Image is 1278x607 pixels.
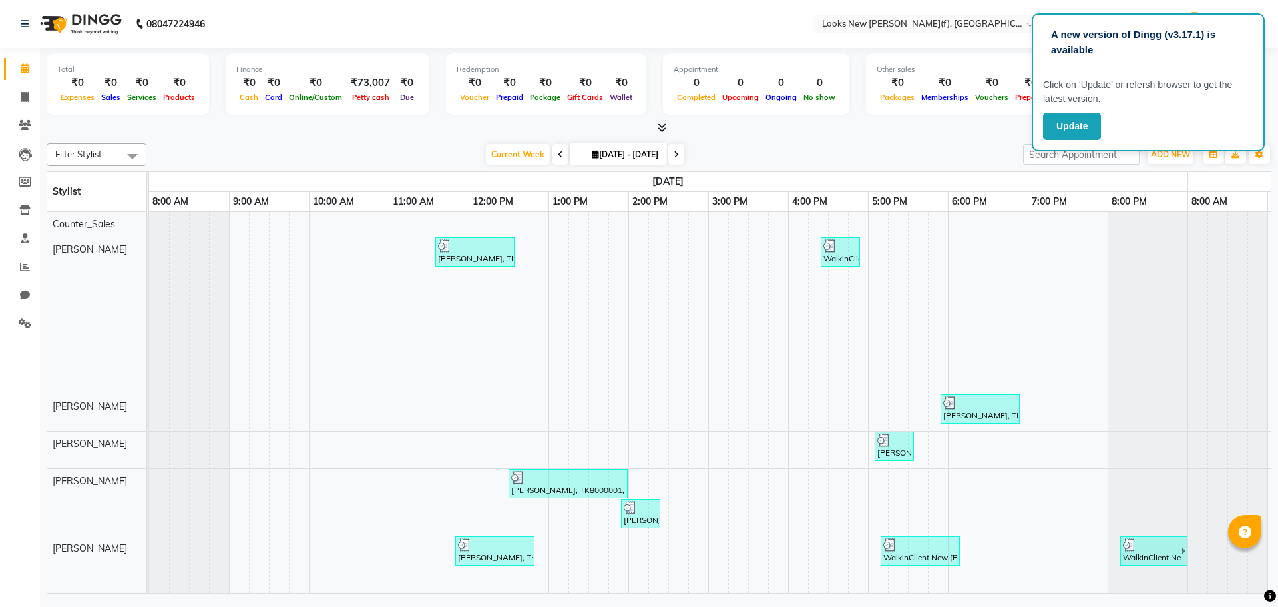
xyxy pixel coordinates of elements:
[53,218,115,230] span: Counter_Sales
[674,93,719,102] span: Completed
[53,475,127,487] span: [PERSON_NAME]
[822,239,859,265] div: WalkinClient New [PERSON_NAME](F), TK06, 04:25 PM-04:55 PM, Ironing Curls(F)* (₹650)
[800,75,839,91] div: 0
[124,75,160,91] div: ₹0
[286,93,345,102] span: Online/Custom
[882,538,958,564] div: WalkinClient New [PERSON_NAME](F), TK08, 05:10 PM-06:10 PM, Ironing Curls(F)* (₹650),GK Wash Cond...
[286,75,345,91] div: ₹0
[493,75,527,91] div: ₹0
[674,64,839,75] div: Appointment
[236,64,419,75] div: Finance
[1188,192,1231,211] a: 8:00 AM
[1183,12,1206,35] img: Manager
[493,93,527,102] span: Prepaid
[649,172,687,191] a: September 1, 2025
[1043,113,1101,140] button: Update
[877,64,1092,75] div: Other sales
[160,93,198,102] span: Products
[34,5,125,43] img: logo
[762,75,800,91] div: 0
[124,93,160,102] span: Services
[1051,27,1245,57] p: A new version of Dingg (v3.17.1) is available
[869,192,911,211] a: 5:00 PM
[918,75,972,91] div: ₹0
[57,75,98,91] div: ₹0
[160,75,198,91] div: ₹0
[469,192,517,211] a: 12:00 PM
[1108,192,1150,211] a: 8:00 PM
[345,75,395,91] div: ₹73,007
[98,93,124,102] span: Sales
[800,93,839,102] span: No show
[53,185,81,197] span: Stylist
[629,192,671,211] a: 2:00 PM
[1148,145,1193,164] button: ADD NEW
[877,75,918,91] div: ₹0
[57,64,198,75] div: Total
[389,192,437,211] a: 11:00 AM
[527,93,564,102] span: Package
[53,400,127,412] span: [PERSON_NAME]
[310,192,357,211] a: 10:00 AM
[876,434,913,459] div: [PERSON_NAME] bhaveja, TK07, 05:05 PM-05:35 PM, Ironing Curls(F)* (₹650)
[230,192,272,211] a: 9:00 AM
[674,75,719,91] div: 0
[262,75,286,91] div: ₹0
[236,93,262,102] span: Cash
[510,471,626,496] div: [PERSON_NAME], TK8000001, 12:30 PM-02:00 PM, K [PERSON_NAME] and Gloss Fusio Dose (₹2800),Ironing...
[606,93,636,102] span: Wallet
[918,93,972,102] span: Memberships
[972,75,1012,91] div: ₹0
[395,75,419,91] div: ₹0
[236,75,262,91] div: ₹0
[53,243,127,255] span: [PERSON_NAME]
[719,93,762,102] span: Upcoming
[98,75,124,91] div: ₹0
[942,396,1018,422] div: [PERSON_NAME], TK09, 05:55 PM-06:55 PM, GK Wash Conditioning(F)* (₹450),Blow Dry Stylist(F)* (₹400)
[397,93,417,102] span: Due
[262,93,286,102] span: Card
[527,75,564,91] div: ₹0
[53,542,127,554] span: [PERSON_NAME]
[53,438,127,450] span: [PERSON_NAME]
[709,192,751,211] a: 3:00 PM
[457,538,533,564] div: [PERSON_NAME], TK02, 11:50 AM-12:50 PM, Roots Touchup Inoa(F) (₹2000)
[549,192,591,211] a: 1:00 PM
[1023,144,1140,165] input: Search Appointment
[1012,75,1050,91] div: ₹0
[972,93,1012,102] span: Vouchers
[789,192,831,211] a: 4:00 PM
[564,93,606,102] span: Gift Cards
[762,93,800,102] span: Ongoing
[57,93,98,102] span: Expenses
[877,93,918,102] span: Packages
[55,149,102,159] span: Filter Stylist
[457,64,636,75] div: Redemption
[564,75,606,91] div: ₹0
[457,75,493,91] div: ₹0
[486,144,550,165] span: Current Week
[1028,192,1070,211] a: 7:00 PM
[949,192,990,211] a: 6:00 PM
[588,149,662,159] span: [DATE] - [DATE]
[437,239,513,265] div: [PERSON_NAME], TK01, 11:35 AM-12:35 PM, Roots Touchup Majirel(F) (₹1700)
[457,93,493,102] span: Voucher
[1122,538,1181,564] div: WalkinClient New [PERSON_NAME](F), TK11, 08:10 PM-09:40 PM, Ironing Curls(F)* (₹650),Roots Touchu...
[349,93,393,102] span: Petty cash
[146,5,205,43] b: 08047224946
[1012,93,1050,102] span: Prepaids
[1151,149,1190,159] span: ADD NEW
[1043,78,1253,106] p: Click on ‘Update’ or refersh browser to get the latest version.
[606,75,636,91] div: ₹0
[719,75,762,91] div: 0
[622,501,659,526] div: [PERSON_NAME], TK03, 01:55 PM-02:25 PM, Ironing Curls(F)* (₹650)
[149,192,192,211] a: 8:00 AM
